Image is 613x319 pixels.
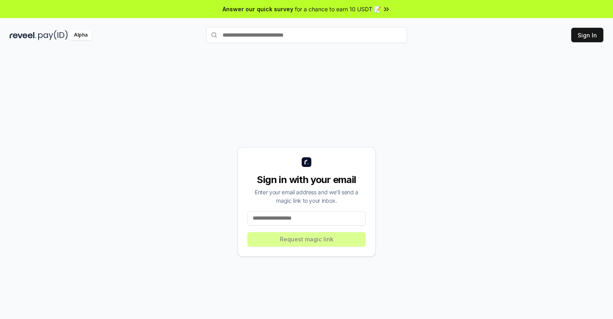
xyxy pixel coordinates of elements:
[571,28,603,42] button: Sign In
[247,173,366,186] div: Sign in with your email
[38,30,68,40] img: pay_id
[10,30,37,40] img: reveel_dark
[247,188,366,205] div: Enter your email address and we’ll send a magic link to your inbox.
[295,5,381,13] span: for a chance to earn 10 USDT 📝
[302,157,311,167] img: logo_small
[69,30,92,40] div: Alpha
[223,5,293,13] span: Answer our quick survey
